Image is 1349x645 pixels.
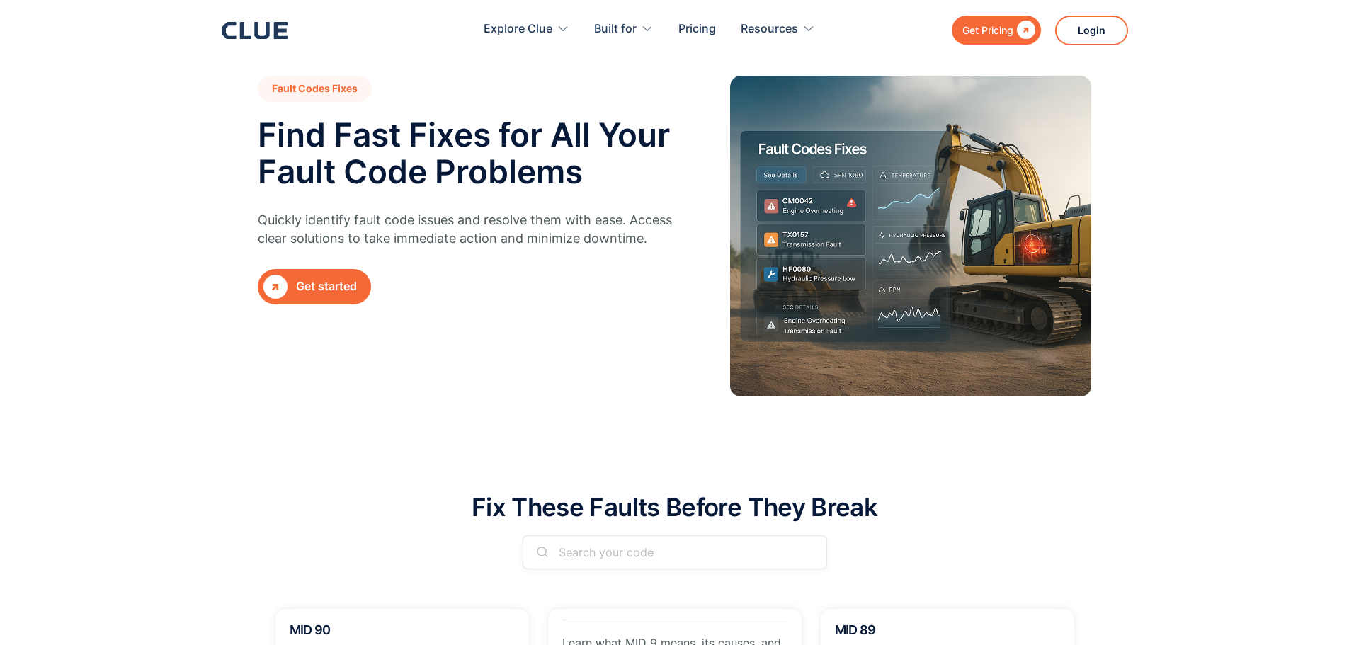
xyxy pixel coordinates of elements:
div: Built for [594,7,637,52]
img: search icon [537,546,548,557]
div: Resources [741,7,815,52]
input: Search your code [523,535,827,569]
h2: Find Fast Fixes for All Your Fault Code Problems [258,116,695,190]
a: Login [1055,16,1128,45]
form: Email Form [523,535,827,569]
div:  [263,275,288,299]
div: Explore Clue [484,7,552,52]
h2: MID 89 [835,623,1060,637]
p: Quickly identify fault code issues and resolve them with ease. Access clear solutions to take imm... [258,211,686,248]
a: Pricing [678,7,716,52]
a: Get started [258,269,371,304]
div: Get started [296,278,357,295]
div: Resources [741,7,798,52]
img: hero image Fault Codes Fixes [730,76,1091,396]
div: Explore Clue [484,7,569,52]
div:  [1013,21,1035,39]
h1: Fault Codes Fixes [258,76,372,102]
h2: Fix These Faults Before They Break [472,493,877,521]
div: Built for [594,7,654,52]
h2: MID 90 [290,623,515,637]
div: Get Pricing [962,21,1013,39]
a: Get Pricing [952,16,1041,45]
